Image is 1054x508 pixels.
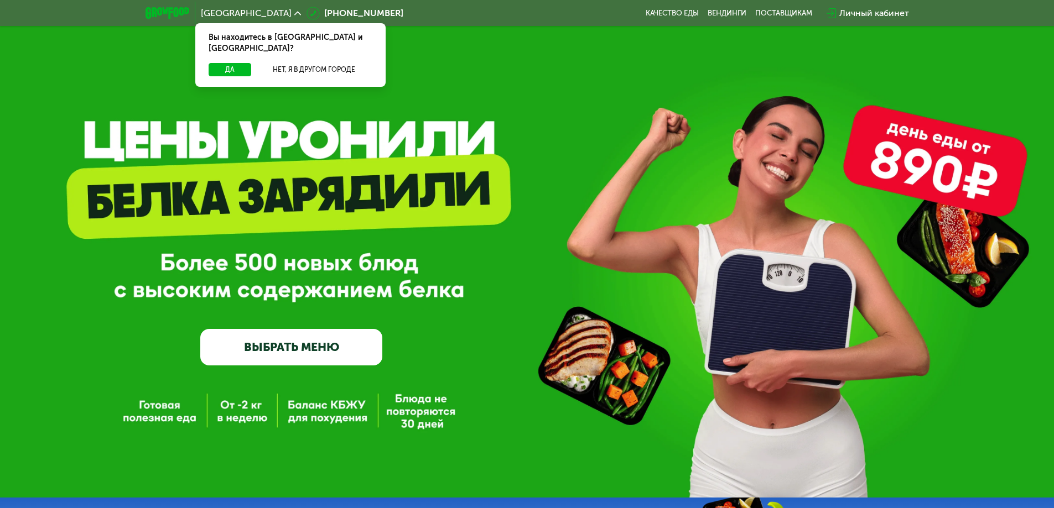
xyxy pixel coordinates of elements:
[209,63,251,76] button: Да
[195,23,386,63] div: Вы находитесь в [GEOGRAPHIC_DATA] и [GEOGRAPHIC_DATA]?
[755,9,812,18] div: поставщикам
[200,329,382,365] a: ВЫБРАТЬ МЕНЮ
[256,63,372,76] button: Нет, я в другом городе
[839,7,909,20] div: Личный кабинет
[708,9,746,18] a: Вендинги
[201,9,292,18] span: [GEOGRAPHIC_DATA]
[646,9,699,18] a: Качество еды
[307,7,403,20] a: [PHONE_NUMBER]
